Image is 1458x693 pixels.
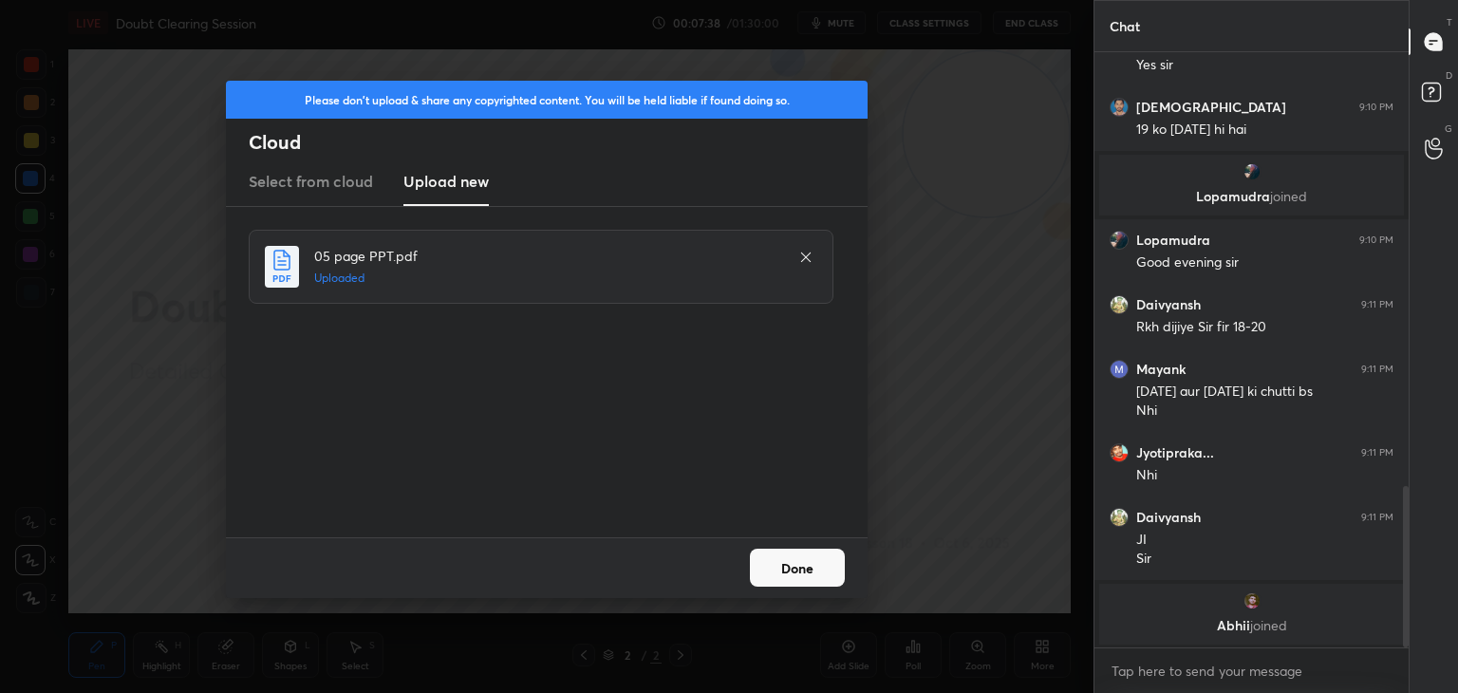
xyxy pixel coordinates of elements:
[403,170,489,193] h3: Upload new
[1270,187,1307,205] span: joined
[249,130,868,155] h2: Cloud
[1136,253,1393,272] div: Good evening sir
[314,270,779,287] h5: Uploaded
[1136,531,1393,550] div: JI
[1136,99,1286,116] h6: [DEMOGRAPHIC_DATA]
[1094,52,1409,648] div: grid
[1136,232,1210,249] h6: Lopamudra
[1136,318,1393,337] div: Rkh dijiye Sir fir 18-20
[1445,122,1452,136] p: G
[1136,56,1393,75] div: Yes sir
[1447,15,1452,29] p: T
[1136,444,1214,461] h6: Jyotipraka...
[1111,618,1393,633] p: Abhii
[1094,1,1155,51] p: Chat
[1359,234,1393,246] div: 9:10 PM
[1250,616,1287,634] span: joined
[1110,98,1129,117] img: bce9f358cb4445198c2bf627b71323d4.jpg
[1446,68,1452,83] p: D
[1136,361,1186,378] h6: Mayank
[1136,550,1393,569] div: Sir
[1111,189,1393,204] p: Lopamudra
[226,81,868,119] div: Please don't upload & share any copyrighted content. You will be held liable if found doing so.
[1361,447,1393,459] div: 9:11 PM
[1361,364,1393,375] div: 9:11 PM
[1136,509,1201,526] h6: Daivyansh
[1136,121,1393,140] div: 19 ko [DATE] hi hai
[314,246,779,266] h4: 05 page PPT.pdf
[1243,591,1262,610] img: f47020ac16d24861be4b00846f021c3f.jpg
[1110,443,1129,462] img: 922e095d8a794c9fa4068583d59d0993.jpg
[1136,383,1393,402] div: [DATE] aur [DATE] ki chutti bs
[1110,508,1129,527] img: e2263661c0e24aa6bffd30a737da932d.jpg
[1110,295,1129,314] img: e2263661c0e24aa6bffd30a737da932d.jpg
[1110,360,1129,379] img: b8884a13cedf4a41ba7946d42eba4055.49630176_3
[1136,296,1201,313] h6: Daivyansh
[1359,102,1393,113] div: 9:10 PM
[1136,402,1393,421] div: Nhi
[1243,162,1262,181] img: ac7fa03d3ffa4a81aebaf1466f05faf2.jpg
[1136,466,1393,485] div: Nhi
[1361,512,1393,523] div: 9:11 PM
[750,549,845,587] button: Done
[1110,231,1129,250] img: ac7fa03d3ffa4a81aebaf1466f05faf2.jpg
[1361,299,1393,310] div: 9:11 PM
